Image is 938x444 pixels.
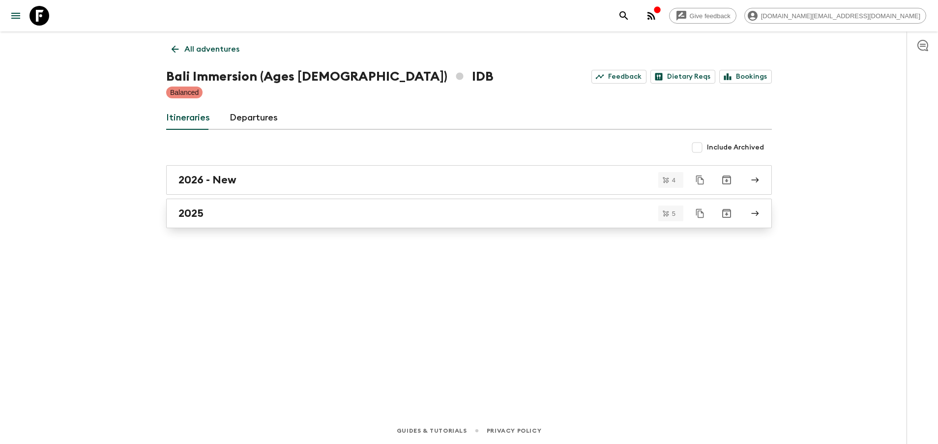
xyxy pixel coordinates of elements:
a: Bookings [719,70,772,84]
button: search adventures [614,6,634,26]
h1: Bali Immersion (Ages [DEMOGRAPHIC_DATA]) IDB [166,67,494,87]
h2: 2026 - New [178,174,236,186]
button: Duplicate [691,205,709,222]
a: 2025 [166,199,772,228]
a: Itineraries [166,106,210,130]
span: [DOMAIN_NAME][EMAIL_ADDRESS][DOMAIN_NAME] [756,12,926,20]
button: Duplicate [691,171,709,189]
a: Give feedback [669,8,736,24]
span: 5 [666,210,681,217]
a: 2026 - New [166,165,772,195]
span: Include Archived [707,143,764,152]
p: Balanced [170,88,199,97]
button: Archive [717,204,736,223]
a: Dietary Reqs [650,70,715,84]
span: Give feedback [684,12,736,20]
a: Guides & Tutorials [397,425,467,436]
a: All adventures [166,39,245,59]
a: Feedback [591,70,646,84]
h2: 2025 [178,207,204,220]
div: [DOMAIN_NAME][EMAIL_ADDRESS][DOMAIN_NAME] [744,8,926,24]
p: All adventures [184,43,239,55]
button: Archive [717,170,736,190]
span: 4 [666,177,681,183]
a: Departures [230,106,278,130]
a: Privacy Policy [487,425,541,436]
button: menu [6,6,26,26]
